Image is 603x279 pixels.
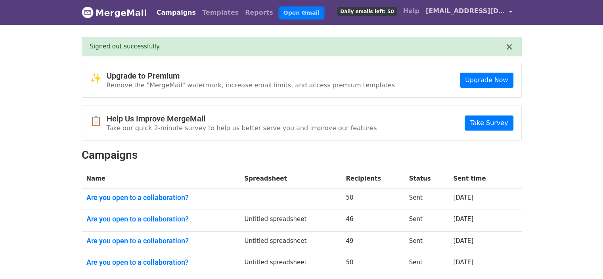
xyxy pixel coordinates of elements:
[453,194,473,201] a: [DATE]
[337,7,396,16] span: Daily emails left: 50
[239,253,341,275] td: Untitled spreadsheet
[453,237,473,244] a: [DATE]
[90,115,107,127] span: 📋
[107,124,377,132] p: Take our quick 2-minute survey to help us better serve you and improve our features
[465,115,513,131] a: Take Survey
[341,253,404,275] td: 50
[341,210,404,232] td: 46
[460,73,513,88] a: Upgrade Now
[239,169,341,188] th: Spreadsheet
[404,231,449,253] td: Sent
[82,6,94,18] img: MergeMail logo
[334,3,400,19] a: Daily emails left: 50
[86,215,235,223] a: Are you open to a collaboration?
[404,188,449,210] td: Sent
[426,6,505,16] span: [EMAIL_ADDRESS][DOMAIN_NAME]
[239,210,341,232] td: Untitled spreadsheet
[86,258,235,267] a: Are you open to a collaboration?
[86,237,235,245] a: Are you open to a collaboration?
[453,259,473,266] a: [DATE]
[239,231,341,253] td: Untitled spreadsheet
[505,42,513,52] button: ×
[82,148,522,162] h2: Campaigns
[404,169,449,188] th: Status
[341,169,404,188] th: Recipients
[404,253,449,275] td: Sent
[107,71,395,81] h4: Upgrade to Premium
[279,7,324,19] a: Open Gmail
[199,5,242,21] a: Templates
[242,5,276,21] a: Reports
[341,231,404,253] td: 49
[107,114,377,123] h4: Help Us Improve MergeMail
[404,210,449,232] td: Sent
[423,3,515,22] a: [EMAIL_ADDRESS][DOMAIN_NAME]
[563,241,603,279] iframe: Chat Widget
[90,42,505,51] div: Signed out successfully.
[107,81,395,89] p: Remove the "MergeMail" watermark, increase email limits, and access premium templates
[153,5,199,21] a: Campaigns
[400,3,423,19] a: Help
[90,73,107,84] span: ✨
[341,188,404,210] td: 50
[86,193,235,202] a: Are you open to a collaboration?
[453,216,473,223] a: [DATE]
[82,4,147,21] a: MergeMail
[448,169,508,188] th: Sent time
[82,169,240,188] th: Name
